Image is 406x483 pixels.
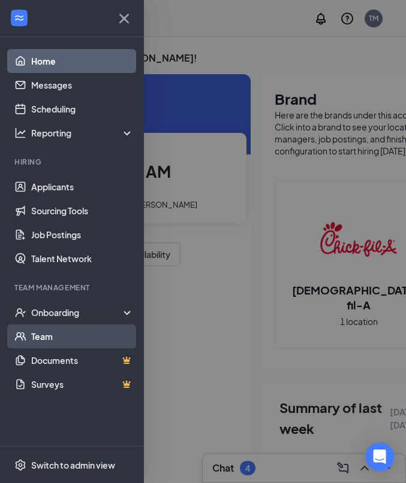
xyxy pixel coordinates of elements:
a: Job Postings [31,223,134,247]
div: Reporting [31,127,134,139]
a: Home [31,49,134,73]
a: Talent Network [31,247,134,271]
a: Scheduling [31,97,134,121]
div: Hiring [14,157,131,167]
a: Sourcing Tools [31,199,134,223]
svg: WorkstreamLogo [13,12,25,24]
svg: Settings [14,459,26,471]
a: Applicants [31,175,134,199]
div: Onboarding [31,306,124,318]
svg: Analysis [14,127,26,139]
a: Messages [31,73,134,97]
div: Team Management [14,282,131,293]
a: Team [31,324,134,348]
a: DocumentsCrown [31,348,134,372]
div: Open Intercom Messenger [365,442,394,471]
svg: UserCheck [14,306,26,318]
svg: Cross [115,9,134,28]
div: Switch to admin view [31,459,115,471]
a: SurveysCrown [31,372,134,396]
